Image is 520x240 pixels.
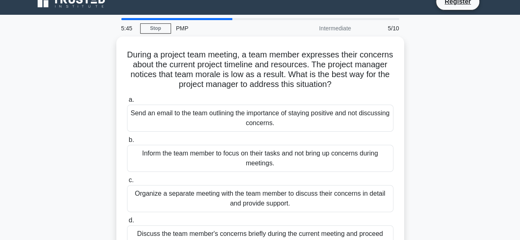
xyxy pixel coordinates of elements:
div: Organize a separate meeting with the team member to discuss their concerns in detail and provide ... [127,185,393,212]
div: 5/10 [356,20,404,37]
span: b. [129,136,134,143]
a: Stop [140,23,171,34]
div: PMP [171,20,284,37]
div: Inform the team member to focus on their tasks and not bring up concerns during meetings. [127,145,393,172]
h5: During a project team meeting, a team member expresses their concerns about the current project t... [126,50,394,90]
span: d. [129,217,134,224]
span: c. [129,176,134,183]
div: Send an email to the team outlining the importance of staying positive and not discussing concerns. [127,105,393,132]
div: Intermediate [284,20,356,37]
span: a. [129,96,134,103]
div: 5:45 [116,20,140,37]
